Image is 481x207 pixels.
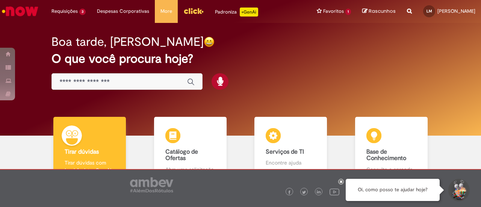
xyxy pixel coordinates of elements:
[369,8,396,15] span: Rascunhos
[140,117,241,182] a: Catálogo de Ofertas Abra uma solicitação
[366,166,416,173] p: Consulte e aprenda
[51,35,204,48] h2: Boa tarde, [PERSON_NAME]
[437,8,475,14] span: [PERSON_NAME]
[447,179,470,201] button: Iniciar Conversa de Suporte
[97,8,149,15] span: Despesas Corporativas
[130,177,173,192] img: logo_footer_ambev_rotulo_gray.png
[317,190,321,195] img: logo_footer_linkedin.png
[65,159,115,174] p: Tirar dúvidas com Lupi Assist e Gen Ai
[345,9,351,15] span: 1
[362,8,396,15] a: Rascunhos
[204,36,215,47] img: happy-face.png
[302,190,306,194] img: logo_footer_twitter.png
[266,148,304,156] b: Serviços de TI
[323,8,344,15] span: Favoritos
[165,148,198,162] b: Catálogo de Ofertas
[240,8,258,17] p: +GenAi
[79,9,86,15] span: 3
[1,4,39,19] img: ServiceNow
[346,179,440,201] div: Oi, como posso te ajudar hoje?
[366,148,406,162] b: Base de Conhecimento
[183,5,204,17] img: click_logo_yellow_360x200.png
[160,8,172,15] span: More
[65,148,99,156] b: Tirar dúvidas
[330,187,339,196] img: logo_footer_youtube.png
[215,8,258,17] div: Padroniza
[427,9,432,14] span: LM
[165,166,215,173] p: Abra uma solicitação
[341,117,442,182] a: Base de Conhecimento Consulte e aprenda
[39,117,140,182] a: Tirar dúvidas Tirar dúvidas com Lupi Assist e Gen Ai
[240,117,341,182] a: Serviços de TI Encontre ajuda
[287,190,291,194] img: logo_footer_facebook.png
[51,52,429,65] h2: O que você procura hoje?
[51,8,78,15] span: Requisições
[266,159,316,166] p: Encontre ajuda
